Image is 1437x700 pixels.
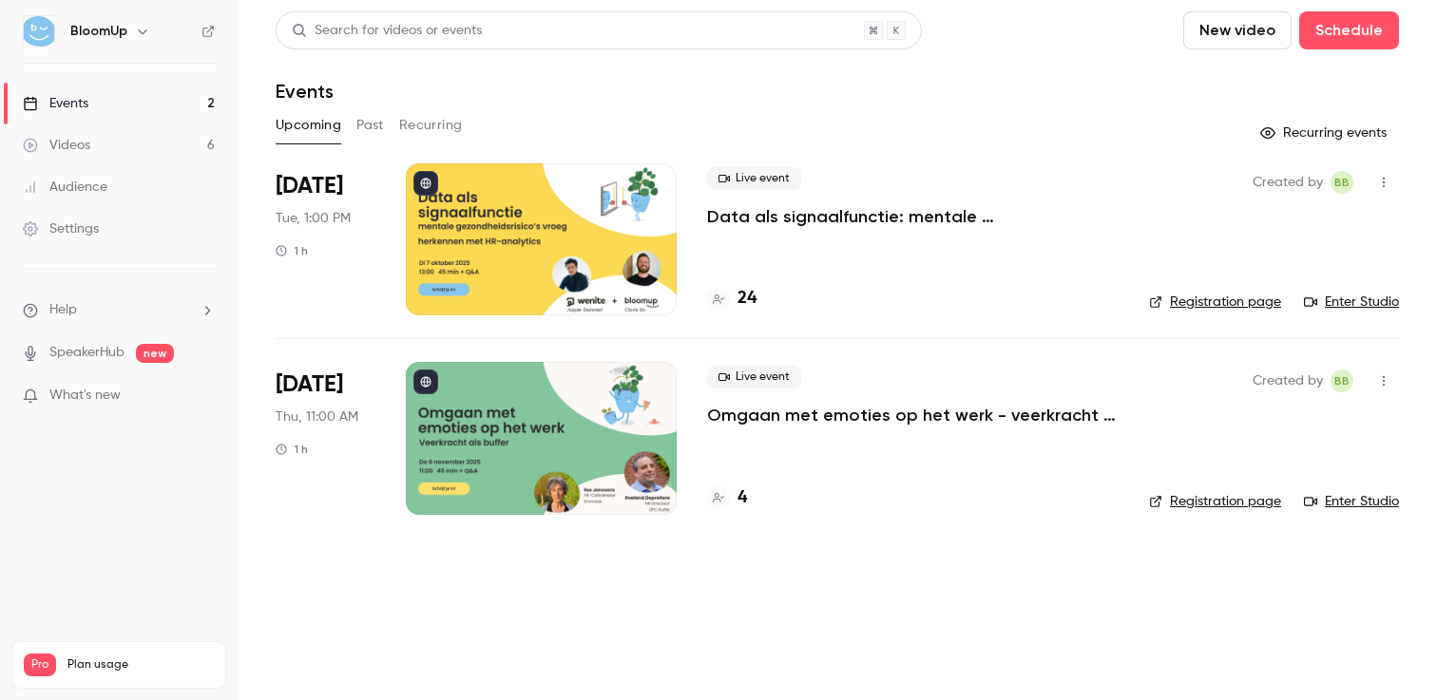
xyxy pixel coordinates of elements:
[707,286,757,312] a: 24
[70,22,127,41] h6: BloomUp
[1304,293,1399,312] a: Enter Studio
[276,442,308,457] div: 1 h
[24,16,54,47] img: BloomUp
[1253,171,1323,194] span: Created by
[49,386,121,406] span: What's new
[738,286,757,312] h4: 24
[1299,11,1399,49] button: Schedule
[707,404,1119,426] a: Omgaan met emoties op het werk - veerkracht als buffer
[49,343,125,363] a: SpeakerHub
[136,344,174,363] span: new
[1331,171,1353,194] span: Benjamin Bergers
[707,205,1119,228] a: Data als signaalfunctie: mentale gezondheidsrisico’s vroeg herkennen met HR-analytics
[24,653,56,676] span: Pro
[292,21,482,41] div: Search for videos or events
[707,167,801,190] span: Live event
[276,110,341,141] button: Upcoming
[276,163,375,315] div: Oct 7 Tue, 1:00 PM (Europe/Brussels)
[276,407,358,426] span: Thu, 11:00 AM
[1334,171,1350,194] span: BB
[276,243,308,258] div: 1 h
[276,171,343,201] span: [DATE]
[738,485,747,511] h4: 4
[1252,118,1399,148] button: Recurring events
[276,209,351,228] span: Tue, 1:00 PM
[276,80,334,103] h1: Events
[1253,369,1323,392] span: Created by
[1149,492,1281,511] a: Registration page
[23,219,99,238] div: Settings
[399,110,463,141] button: Recurring
[707,366,801,388] span: Live event
[49,300,77,320] span: Help
[356,110,384,141] button: Past
[23,178,107,197] div: Audience
[1183,11,1292,49] button: New video
[23,94,88,113] div: Events
[23,136,90,155] div: Videos
[23,300,215,320] li: help-dropdown-opener
[67,657,214,672] span: Plan usage
[276,362,375,514] div: Nov 6 Thu, 11:00 AM (Europe/Brussels)
[1304,492,1399,511] a: Enter Studio
[1331,369,1353,392] span: Benjamin Bergers
[276,369,343,400] span: [DATE]
[1149,293,1281,312] a: Registration page
[192,388,215,405] iframe: Noticeable Trigger
[707,485,747,511] a: 4
[1334,369,1350,392] span: BB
